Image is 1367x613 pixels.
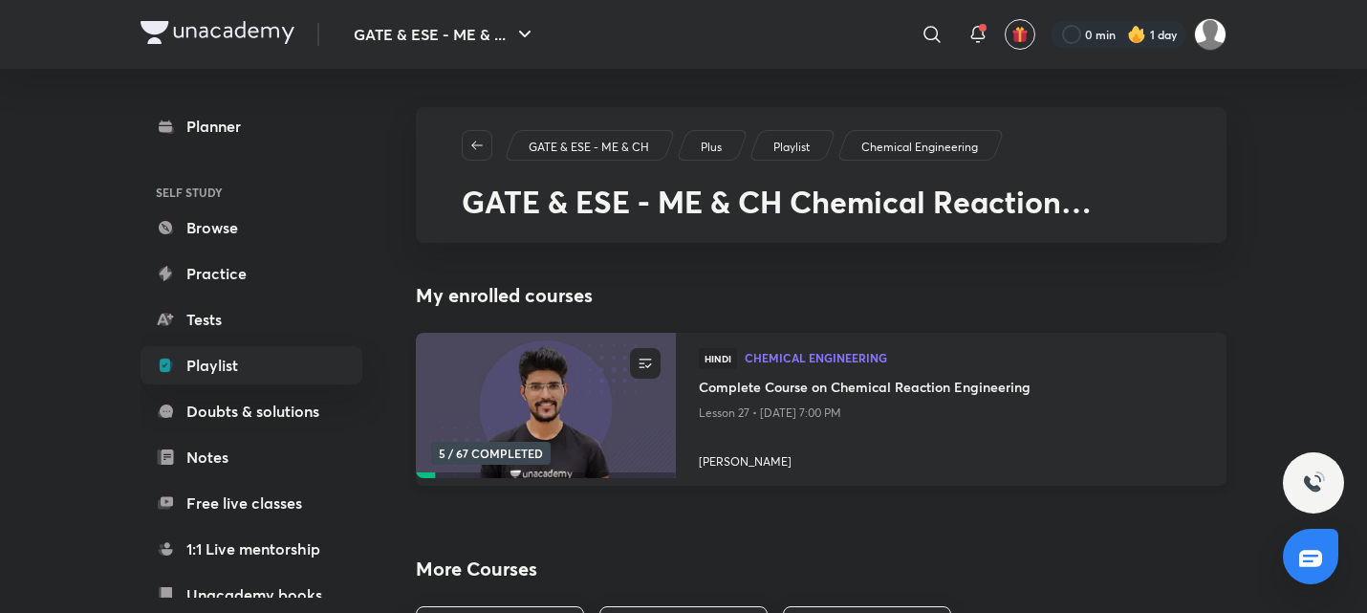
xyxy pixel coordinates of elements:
[745,352,1204,365] a: Chemical Engineering
[699,348,737,369] span: Hindi
[141,438,362,476] a: Notes
[770,139,814,156] a: Playlist
[141,530,362,568] a: 1:1 Live mentorship
[141,254,362,293] a: Practice
[773,139,810,156] p: Playlist
[529,139,649,156] p: GATE & ESE - ME & CH
[431,442,551,465] span: 5 / 67 COMPLETED
[141,107,362,145] a: Planner
[141,300,362,339] a: Tests
[858,139,982,156] a: Chemical Engineering
[1127,25,1146,44] img: streak
[861,139,978,156] p: Chemical Engineering
[413,332,678,480] img: new-thumbnail
[701,139,722,156] p: Plus
[1011,26,1029,43] img: avatar
[416,281,1226,310] h4: My enrolled courses
[1005,19,1035,50] button: avatar
[141,392,362,430] a: Doubts & solutions
[141,176,362,208] h6: SELF STUDY
[699,377,1204,401] a: Complete Course on Chemical Reaction Engineering
[416,333,676,486] a: new-thumbnail5 / 67 COMPLETED
[745,352,1204,363] span: Chemical Engineering
[416,555,1226,583] h2: More Courses
[1194,18,1226,51] img: Manasi Raut
[141,484,362,522] a: Free live classes
[699,446,1204,471] a: [PERSON_NAME]
[699,401,1204,426] p: Lesson 27 • [DATE] 7:00 PM
[141,21,294,49] a: Company Logo
[141,208,362,247] a: Browse
[342,15,548,54] button: GATE & ESE - ME & ...
[141,21,294,44] img: Company Logo
[1302,471,1325,494] img: ttu
[526,139,653,156] a: GATE & ESE - ME & CH
[698,139,726,156] a: Plus
[141,346,362,384] a: Playlist
[462,181,1092,258] span: GATE & ESE - ME & CH Chemical Reaction Engineering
